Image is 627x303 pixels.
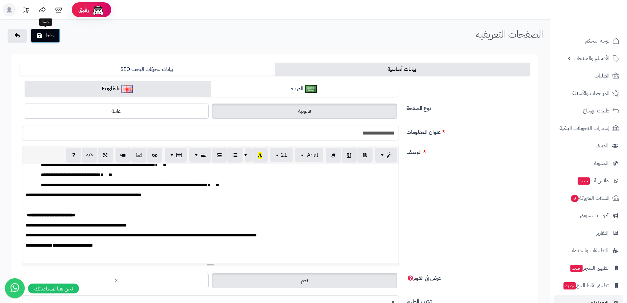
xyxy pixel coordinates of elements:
[583,106,610,115] span: طلبات الإرجاع
[554,260,623,276] a: تطبيق المتجرجديد
[570,194,610,203] span: السلات المتروكة
[554,155,623,171] a: المدونة
[594,159,609,168] span: المدونة
[596,141,609,150] span: العملاء
[585,36,610,45] span: لوحة التحكم
[554,103,623,119] a: طلبات الإرجاع
[112,107,121,115] span: عامة
[554,138,623,154] a: العملاء
[571,195,579,202] span: 0
[39,18,52,26] div: حفظ
[577,176,609,185] span: وآتس آب
[554,120,623,136] a: إشعارات التحويلات البنكية
[78,6,89,14] span: رفيق
[563,282,576,289] span: جديد
[570,263,609,273] span: تطبيق المتجر
[554,243,623,258] a: التطبيقات والخدمات
[17,3,34,18] a: تحديثات المنصة
[30,28,60,43] button: حفظ
[307,151,318,159] span: Arial
[582,18,621,32] img: logo-2.png
[476,29,543,40] h1: الصفحات التعريفية
[554,208,623,224] a: أدوات التسويق
[25,81,211,97] a: English
[554,190,623,206] a: السلات المتروكة0
[572,89,610,98] span: المراجعات والأسئلة
[554,225,623,241] a: التقارير
[406,274,441,282] span: عرض في الفوتر
[301,277,308,285] span: نعم
[115,277,118,285] span: لا
[91,3,105,16] img: ai-face.png
[560,124,610,133] span: إشعارات التحويلات البنكية
[554,68,623,84] a: الطلبات
[580,211,609,220] span: أدوات التسويق
[298,107,311,115] span: قانونية
[554,173,623,189] a: وآتس آبجديد
[554,33,623,49] a: لوحة التحكم
[594,71,610,80] span: الطلبات
[404,146,533,156] label: الوصف
[305,85,317,93] img: العربية
[404,126,533,136] label: عنوان المعلومات
[270,148,293,162] button: 21
[554,278,623,293] a: تطبيق نقاط البيعجديد
[578,177,590,185] span: جديد
[20,63,275,76] a: بيانات محركات البحث SEO
[563,281,609,290] span: تطبيق نقاط البيع
[211,81,397,97] a: العربية
[573,54,610,63] span: الأقسام والمنتجات
[404,102,533,112] label: نوع الصفحة
[121,85,133,93] img: English
[275,63,530,76] a: بيانات أساسية
[570,265,583,272] span: جديد
[554,85,623,101] a: المراجعات والأسئلة
[281,151,287,159] span: 21
[295,148,323,162] button: Arial
[596,228,609,238] span: التقارير
[568,246,609,255] span: التطبيقات والخدمات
